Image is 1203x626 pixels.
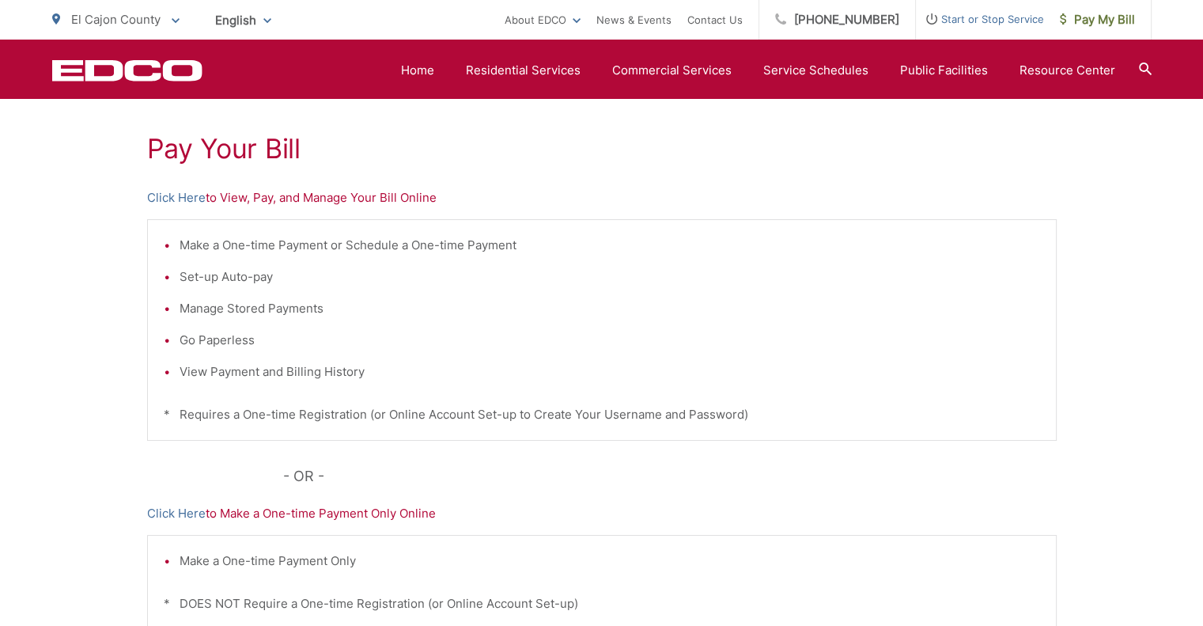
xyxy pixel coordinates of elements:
[596,10,671,29] a: News & Events
[147,188,206,207] a: Click Here
[164,594,1040,613] p: * DOES NOT Require a One-time Registration (or Online Account Set-up)
[52,59,202,82] a: EDCD logo. Return to the homepage.
[1020,61,1115,80] a: Resource Center
[612,61,732,80] a: Commercial Services
[180,299,1040,318] li: Manage Stored Payments
[180,236,1040,255] li: Make a One-time Payment or Schedule a One-time Payment
[147,504,1057,523] p: to Make a One-time Payment Only Online
[203,6,283,34] span: English
[147,133,1057,165] h1: Pay Your Bill
[180,552,1040,571] li: Make a One-time Payment Only
[164,405,1040,424] p: * Requires a One-time Registration (or Online Account Set-up to Create Your Username and Password)
[505,10,581,29] a: About EDCO
[763,61,868,80] a: Service Schedules
[71,12,161,27] span: El Cajon County
[180,331,1040,350] li: Go Paperless
[180,362,1040,381] li: View Payment and Billing History
[466,61,581,80] a: Residential Services
[147,504,206,523] a: Click Here
[283,465,1057,488] p: - OR -
[401,61,434,80] a: Home
[687,10,743,29] a: Contact Us
[1060,10,1135,29] span: Pay My Bill
[180,267,1040,286] li: Set-up Auto-pay
[900,61,988,80] a: Public Facilities
[147,188,1057,207] p: to View, Pay, and Manage Your Bill Online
